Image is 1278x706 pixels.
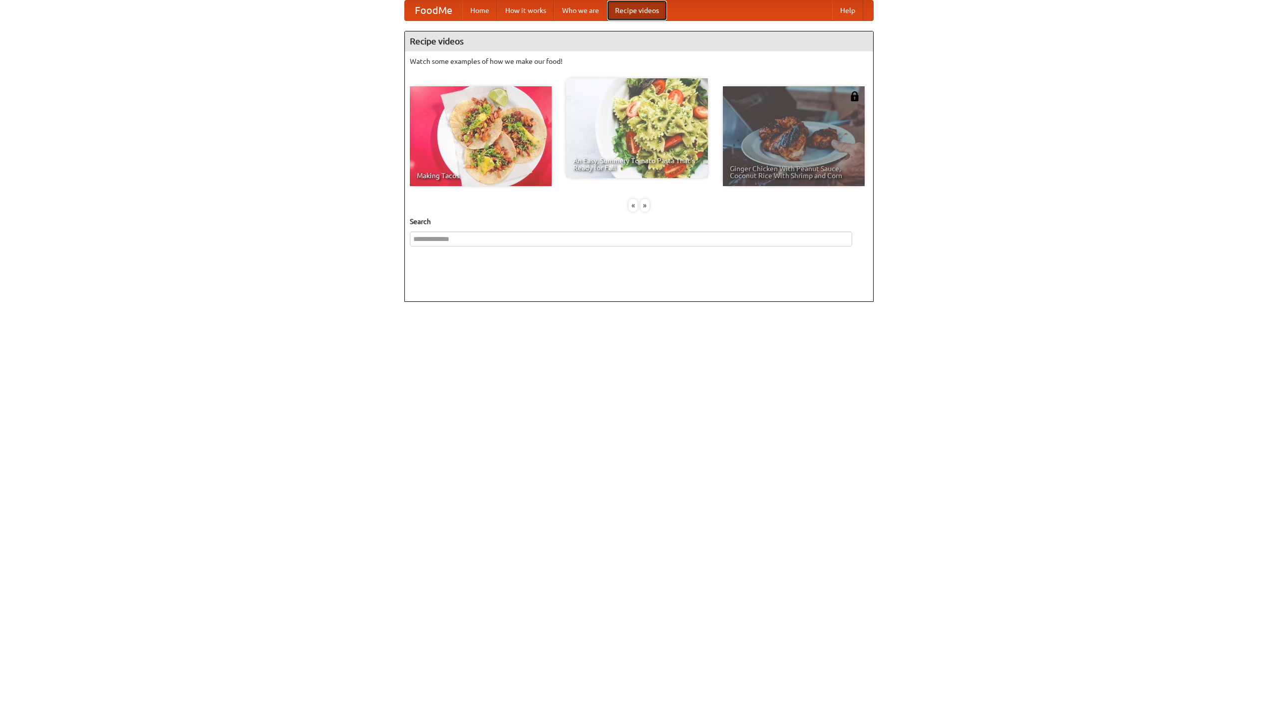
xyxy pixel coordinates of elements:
div: » [640,199,649,212]
p: Watch some examples of how we make our food! [410,56,868,66]
img: 483408.png [850,91,860,101]
a: FoodMe [405,0,462,20]
a: Making Tacos [410,86,552,186]
span: An Easy, Summery Tomato Pasta That's Ready for Fall [573,157,701,171]
a: Who we are [554,0,607,20]
h5: Search [410,217,868,227]
a: Help [832,0,863,20]
div: « [629,199,638,212]
a: An Easy, Summery Tomato Pasta That's Ready for Fall [566,78,708,178]
a: Home [462,0,497,20]
h4: Recipe videos [405,31,873,51]
a: Recipe videos [607,0,667,20]
a: How it works [497,0,554,20]
span: Making Tacos [417,172,545,179]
